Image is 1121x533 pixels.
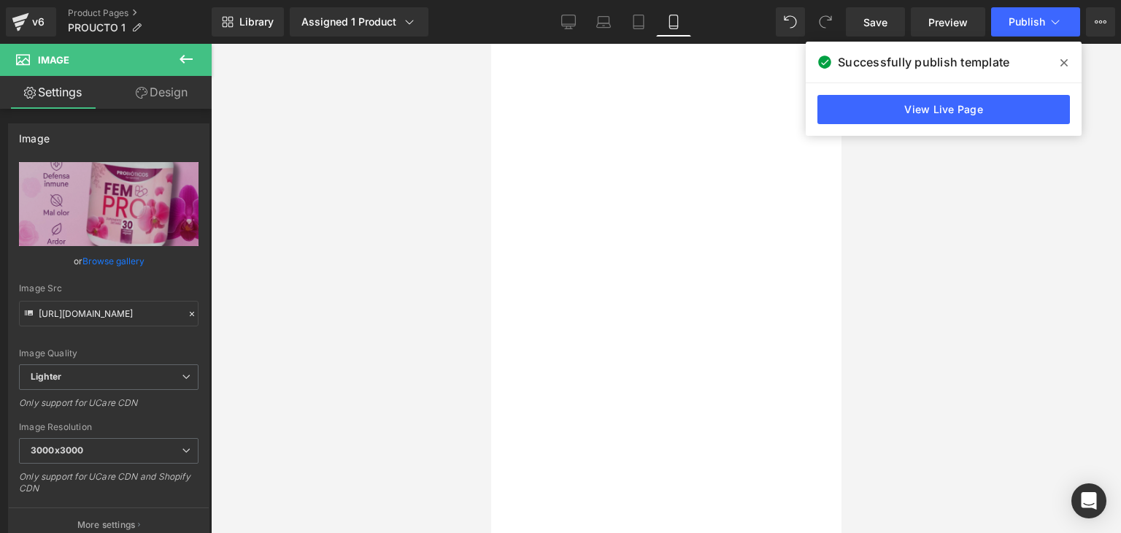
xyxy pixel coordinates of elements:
p: More settings [77,518,136,532]
div: Image Resolution [19,422,199,432]
b: 3000x3000 [31,445,83,456]
a: Browse gallery [82,248,145,274]
div: Image Quality [19,348,199,358]
input: Link [19,301,199,326]
div: v6 [29,12,47,31]
div: or [19,253,199,269]
a: Design [109,76,215,109]
button: Redo [811,7,840,37]
div: Open Intercom Messenger [1071,483,1106,518]
div: Only support for UCare CDN and Shopify CDN [19,471,199,504]
span: Image [38,54,69,66]
a: v6 [6,7,56,37]
div: Assigned 1 Product [301,15,417,29]
span: Preview [928,15,968,30]
button: More [1086,7,1115,37]
span: PROUCTO 1 [68,22,126,34]
button: Publish [991,7,1080,37]
span: Publish [1009,16,1045,28]
a: Product Pages [68,7,212,19]
a: New Library [212,7,284,37]
a: Tablet [621,7,656,37]
div: Image Src [19,283,199,294]
span: Library [239,15,274,28]
b: Lighter [31,371,61,382]
a: Laptop [586,7,621,37]
a: Mobile [656,7,691,37]
span: Save [863,15,887,30]
div: Image [19,124,50,145]
button: Undo [776,7,805,37]
a: Preview [911,7,985,37]
div: Only support for UCare CDN [19,397,199,418]
a: Desktop [551,7,586,37]
a: View Live Page [817,95,1070,124]
span: Successfully publish template [838,53,1009,71]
